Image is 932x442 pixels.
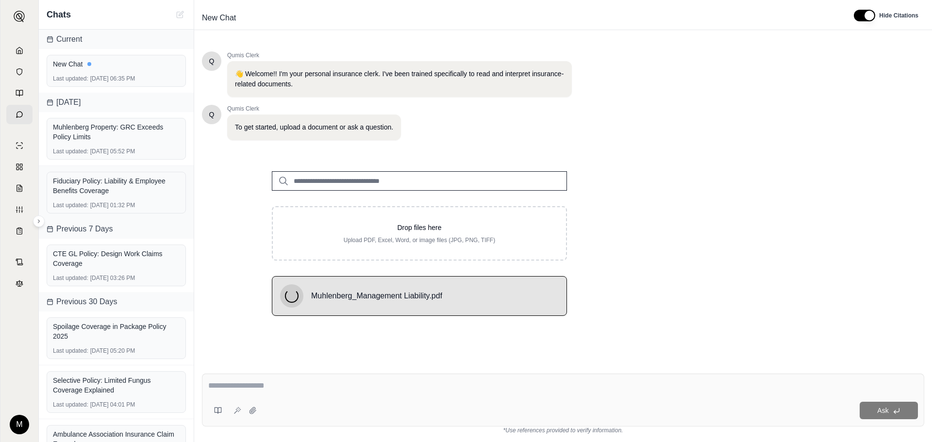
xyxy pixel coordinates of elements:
[53,59,180,69] div: New Chat
[6,157,33,177] a: Policy Comparisons
[39,93,194,112] div: [DATE]
[53,274,88,282] span: Last updated:
[6,274,33,293] a: Legal Search Engine
[198,10,842,26] div: Edit Title
[174,9,186,20] button: New Chat
[227,51,572,59] span: Qumis Clerk
[6,136,33,155] a: Single Policy
[53,401,180,409] div: [DATE] 04:01 PM
[53,322,180,341] div: Spoilage Coverage in Package Policy 2025
[53,347,180,355] div: [DATE] 05:20 PM
[6,252,33,272] a: Contract Analysis
[6,62,33,82] a: Documents Vault
[10,415,29,434] div: M
[39,30,194,49] div: Current
[6,179,33,198] a: Claim Coverage
[311,290,442,302] span: Muhlenberg_Management Liability.pdf
[53,201,88,209] span: Last updated:
[879,12,918,19] span: Hide Citations
[53,147,88,155] span: Last updated:
[53,75,88,82] span: Last updated:
[198,10,240,26] span: New Chat
[6,83,33,103] a: Prompt Library
[53,176,180,196] div: Fiduciary Policy: Liability & Employee Benefits Coverage
[6,41,33,60] a: Home
[33,215,45,227] button: Expand sidebar
[235,69,564,89] p: 👋 Welcome!! I'm your personal insurance clerk. I've been trained specifically to read and interpr...
[227,105,401,113] span: Qumis Clerk
[202,426,924,434] div: *Use references provided to verify information.
[288,223,550,232] p: Drop files here
[53,122,180,142] div: Muhlenberg Property: GRC Exceeds Policy Limits
[288,236,550,244] p: Upload PDF, Excel, Word, or image files (JPG, PNG, TIFF)
[209,56,215,66] span: Hello
[53,376,180,395] div: Selective Policy: Limited Fungus Coverage Explained
[53,401,88,409] span: Last updated:
[53,75,180,82] div: [DATE] 06:35 PM
[10,7,29,26] button: Expand sidebar
[53,274,180,282] div: [DATE] 03:26 PM
[877,407,888,414] span: Ask
[53,249,180,268] div: CTE GL Policy: Design Work Claims Coverage
[39,292,194,311] div: Previous 30 Days
[47,8,71,21] span: Chats
[53,201,180,209] div: [DATE] 01:32 PM
[6,221,33,241] a: Coverage Table
[53,347,88,355] span: Last updated:
[6,105,33,124] a: Chat
[53,147,180,155] div: [DATE] 05:52 PM
[39,219,194,239] div: Previous 7 Days
[235,122,393,132] p: To get started, upload a document or ask a question.
[14,11,25,22] img: Expand sidebar
[209,110,215,119] span: Hello
[6,200,33,219] a: Custom Report
[860,402,918,419] button: Ask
